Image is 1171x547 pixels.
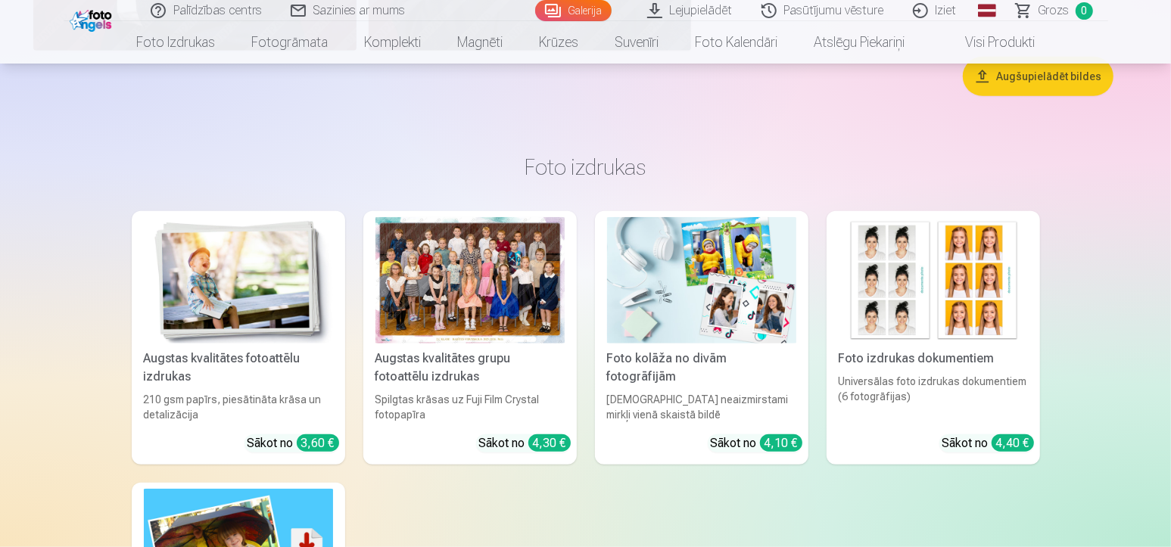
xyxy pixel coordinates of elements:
img: /fa1 [70,6,116,32]
a: Foto kolāža no divām fotogrāfijāmFoto kolāža no divām fotogrāfijām[DEMOGRAPHIC_DATA] neaizmirstam... [595,211,808,465]
img: Foto kolāža no divām fotogrāfijām [607,217,796,343]
div: Foto kolāža no divām fotogrāfijām [601,350,802,386]
a: Magnēti [439,21,521,64]
a: Komplekti [346,21,439,64]
span: Grozs [1039,2,1070,20]
a: Fotogrāmata [233,21,346,64]
div: Augstas kvalitātes grupu fotoattēlu izdrukas [369,350,571,386]
a: Augstas kvalitātes grupu fotoattēlu izdrukasSpilgtas krāsas uz Fuji Film Crystal fotopapīraSākot ... [363,211,577,465]
div: [DEMOGRAPHIC_DATA] neaizmirstami mirkļi vienā skaistā bildē [601,392,802,422]
div: Augstas kvalitātes fotoattēlu izdrukas [138,350,339,386]
div: Universālas foto izdrukas dokumentiem (6 fotogrāfijas) [833,374,1034,422]
div: Sākot no [248,434,339,452]
div: Foto izdrukas dokumentiem [833,350,1034,368]
img: Augstas kvalitātes fotoattēlu izdrukas [144,217,333,343]
div: Sākot no [479,434,571,452]
a: Krūzes [521,21,596,64]
a: Augstas kvalitātes fotoattēlu izdrukasAugstas kvalitātes fotoattēlu izdrukas210 gsm papīrs, piesā... [132,211,345,465]
a: Foto izdrukas dokumentiemFoto izdrukas dokumentiemUniversālas foto izdrukas dokumentiem (6 fotogr... [827,211,1040,465]
h3: Foto izdrukas [144,154,1028,181]
div: Sākot no [711,434,802,452]
div: Sākot no [942,434,1034,452]
a: Visi produkti [923,21,1053,64]
button: Augšupielādēt bildes [963,57,1113,96]
div: 4,30 € [528,434,571,452]
div: 4,40 € [992,434,1034,452]
a: Foto kalendāri [677,21,796,64]
a: Atslēgu piekariņi [796,21,923,64]
div: 4,10 € [760,434,802,452]
img: Foto izdrukas dokumentiem [839,217,1028,343]
a: Suvenīri [596,21,677,64]
span: 0 [1076,2,1093,20]
a: Foto izdrukas [118,21,233,64]
div: 210 gsm papīrs, piesātināta krāsa un detalizācija [138,392,339,422]
div: 3,60 € [297,434,339,452]
div: Spilgtas krāsas uz Fuji Film Crystal fotopapīra [369,392,571,422]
